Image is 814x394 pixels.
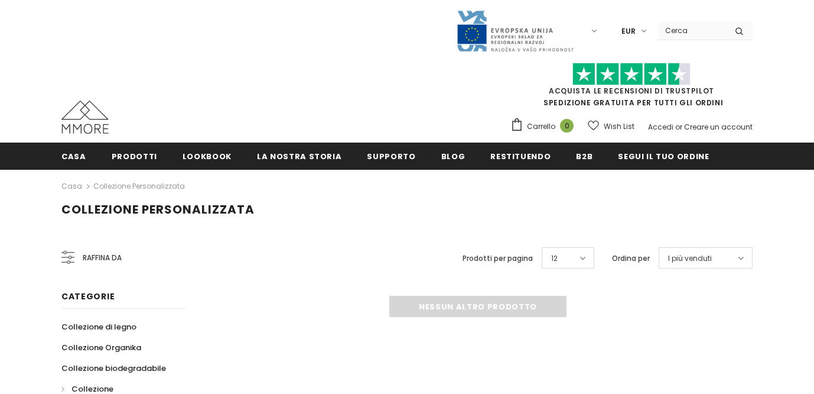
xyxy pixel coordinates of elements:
a: La nostra storia [257,143,341,169]
a: Lookbook [183,143,232,169]
img: Fidati di Pilot Stars [572,63,691,86]
a: Blog [441,143,465,169]
a: Acquista le recensioni di TrustPilot [549,86,714,96]
span: supporto [367,151,415,162]
span: Categorie [61,290,115,302]
span: Carrello [527,121,555,133]
a: Collezione di legno [61,317,136,337]
a: Wish List [588,116,634,137]
a: Collezione biodegradabile [61,358,166,379]
span: 12 [551,253,558,264]
a: Prodotti [112,143,157,169]
a: Casa [61,179,82,193]
img: Casi MMORE [61,101,109,134]
span: Raffina da [83,251,122,264]
span: Casa [61,151,86,162]
a: Accedi [648,122,673,132]
img: Javni Razpis [456,9,574,53]
a: Collezione personalizzata [93,181,185,191]
span: SPEDIZIONE GRATUITA PER TUTTI GLI ORDINI [510,68,753,108]
span: Blog [441,151,465,162]
span: Collezione di legno [61,321,136,332]
a: Collezione Organika [61,337,141,358]
span: Wish List [604,121,634,133]
label: Ordina per [612,253,650,264]
span: Collezione personalizzata [61,201,255,218]
a: Creare un account [684,122,753,132]
input: Search Site [658,22,726,39]
a: Casa [61,143,86,169]
span: Collezione biodegradabile [61,363,166,374]
span: Prodotti [112,151,157,162]
a: Segui il tuo ordine [618,143,709,169]
span: Segui il tuo ordine [618,151,709,162]
a: Javni Razpis [456,25,574,35]
span: La nostra storia [257,151,341,162]
a: supporto [367,143,415,169]
label: Prodotti per pagina [463,253,533,264]
span: 0 [560,119,574,133]
a: Restituendo [490,143,551,169]
a: Carrello 0 [510,118,579,135]
span: B2B [576,151,592,162]
span: Restituendo [490,151,551,162]
a: B2B [576,143,592,169]
span: EUR [621,25,636,37]
span: or [675,122,682,132]
span: Collezione Organika [61,342,141,353]
span: I più venduti [668,253,712,264]
span: Lookbook [183,151,232,162]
